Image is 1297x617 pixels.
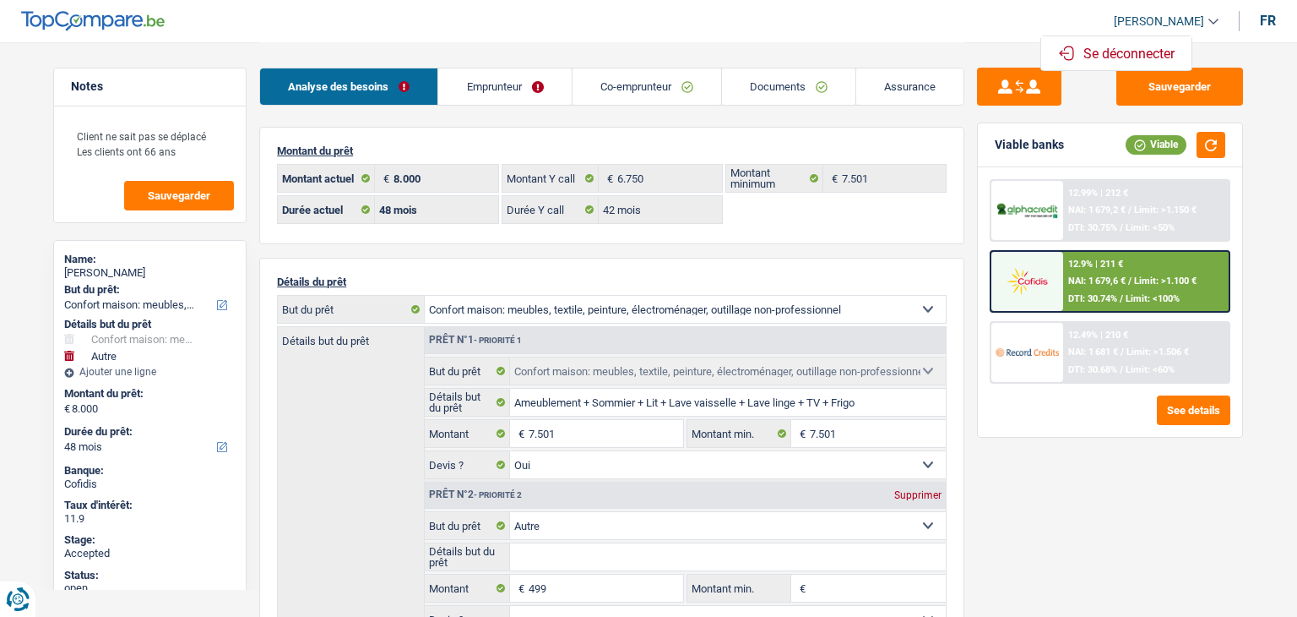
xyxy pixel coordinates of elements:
label: Détails but du prêt [278,327,424,347]
span: NAI: 1 679,6 € [1068,276,1126,287]
img: AlphaCredit [996,201,1058,221]
label: Montant min. [687,420,790,447]
span: / [1120,222,1123,233]
button: Sauvegarder [124,181,234,210]
div: 12.49% | 210 € [1068,330,1128,341]
span: / [1128,276,1131,287]
label: Montant [425,575,510,602]
span: Sauvegarder [148,190,210,201]
span: € [599,165,617,192]
img: TopCompare Logo [21,11,165,31]
span: - Priorité 2 [474,490,522,500]
span: DTI: 30.74% [1068,293,1117,304]
div: open [64,582,236,595]
span: / [1128,205,1131,216]
span: Limit: <100% [1126,293,1180,304]
div: Viable banks [995,138,1064,152]
label: Durée actuel [278,196,375,223]
span: € [510,420,529,447]
span: Limit: >1.100 € [1134,276,1197,287]
div: Banque: [64,464,236,478]
button: Sauvegarder [1116,68,1243,106]
label: Détails but du prêt [425,543,510,571]
span: NAI: 1 681 € [1068,347,1118,358]
label: Montant minimum [726,165,823,192]
button: See details [1157,396,1230,425]
a: Analyse des besoins [260,68,437,105]
label: But du prêt [278,296,425,323]
a: Assurance [856,68,963,105]
label: But du prêt [425,512,510,539]
span: € [791,575,810,602]
span: Limit: >1.506 € [1126,347,1189,358]
div: Prêt n°1 [425,335,526,346]
span: € [823,165,842,192]
div: 12.9% | 211 € [1068,259,1123,270]
span: DTI: 30.75% [1068,222,1117,233]
span: Limit: >1.150 € [1134,205,1197,216]
label: Durée du prêt: [64,425,232,439]
label: Montant actuel [278,165,375,192]
span: NAI: 1 679,2 € [1068,205,1126,216]
button: Se déconnecter [1041,36,1191,70]
span: / [1121,347,1124,358]
span: / [1120,364,1123,375]
span: € [510,575,529,602]
label: Devis ? [425,451,510,478]
a: Co-emprunteur [573,68,721,105]
label: Durée Y call [502,196,600,223]
span: Limit: <60% [1126,364,1175,375]
label: Montant Y call [502,165,600,192]
div: Prêt n°2 [425,489,526,500]
p: Montant du prêt [277,145,947,157]
div: Name: [64,253,236,266]
span: € [375,165,393,192]
label: Détails but du prêt [425,389,510,416]
label: But du prêt: [64,283,232,297]
div: Viable [1126,135,1186,154]
span: / [1120,293,1123,304]
div: Accepted [64,547,236,560]
span: - Priorité 1 [474,336,522,345]
div: Cofidis [64,478,236,491]
label: But du prêt [425,358,510,385]
span: [PERSON_NAME] [1114,14,1204,29]
div: Taux d'intérêt: [64,499,236,512]
a: [PERSON_NAME] [1100,8,1218,35]
div: Supprimer [890,490,946,500]
img: Cofidis [996,265,1058,297]
span: Limit: <50% [1126,222,1175,233]
ul: [PERSON_NAME] [1040,35,1192,71]
h5: Notes [71,79,229,94]
div: Stage: [64,533,236,547]
div: 12.99% | 212 € [1068,188,1128,199]
div: 11.9 [64,512,236,526]
img: Record Credits [996,336,1058,368]
a: Documents [722,68,855,105]
div: [PERSON_NAME] [64,266,236,280]
label: Montant du prêt: [64,387,232,401]
label: Montant [425,420,510,447]
span: € [791,420,810,447]
span: DTI: 30.68% [1068,364,1117,375]
div: Ajouter une ligne [64,366,236,378]
div: fr [1260,13,1276,29]
p: Détails du prêt [277,276,947,288]
label: Montant min. [687,575,790,602]
a: Emprunteur [438,68,571,105]
div: Status: [64,569,236,582]
div: Détails but du prêt [64,318,236,331]
span: € [64,402,70,416]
